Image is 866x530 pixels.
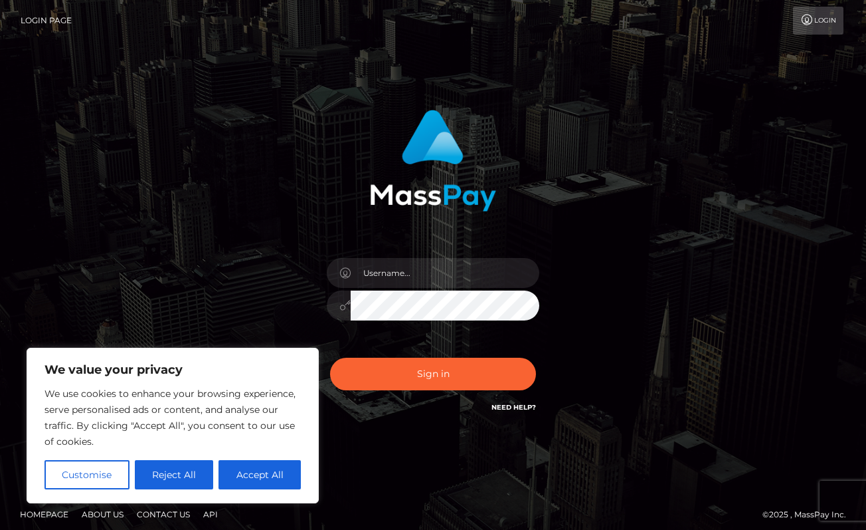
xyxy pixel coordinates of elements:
[135,460,214,489] button: Reject All
[762,507,856,522] div: © 2025 , MassPay Inc.
[491,403,536,412] a: Need Help?
[44,460,130,489] button: Customise
[351,258,539,288] input: Username...
[15,504,74,525] a: Homepage
[370,110,496,211] img: MassPay Login
[793,7,843,35] a: Login
[131,504,195,525] a: Contact Us
[330,358,536,390] button: Sign in
[198,504,223,525] a: API
[44,362,301,378] p: We value your privacy
[44,386,301,450] p: We use cookies to enhance your browsing experience, serve personalised ads or content, and analys...
[21,7,72,35] a: Login Page
[218,460,301,489] button: Accept All
[27,348,319,503] div: We value your privacy
[76,504,129,525] a: About Us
